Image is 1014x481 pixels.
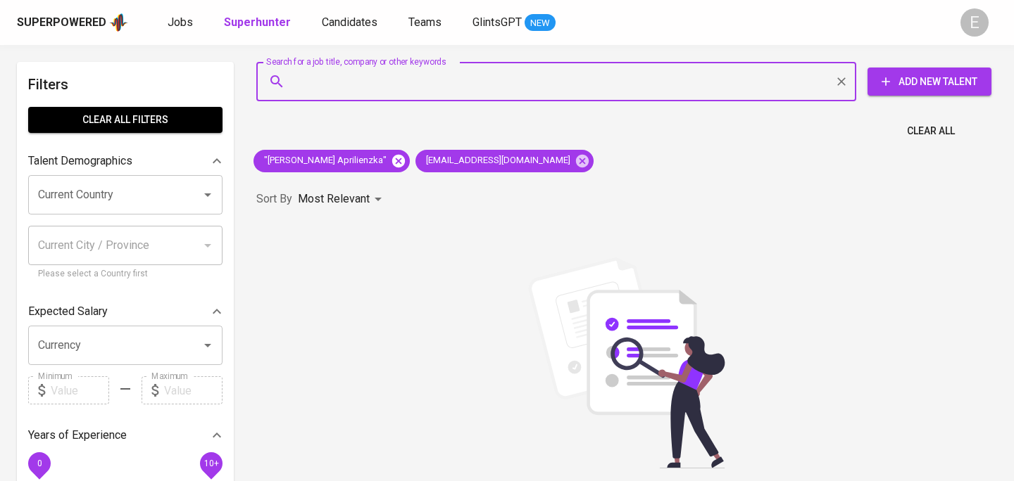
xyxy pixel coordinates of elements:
div: Talent Demographics [28,147,223,175]
span: Candidates [322,15,377,29]
span: 0 [37,458,42,468]
p: Sort By [256,191,292,207]
p: Please select a Country first [38,267,213,281]
span: Jobs [168,15,193,29]
div: Most Relevant [298,186,387,212]
span: Clear All [907,122,955,140]
img: file_searching.svg [521,257,732,468]
a: Jobs [168,14,196,32]
span: [EMAIL_ADDRESS][DOMAIN_NAME] [415,154,579,167]
button: Clear All filters [28,107,223,133]
span: NEW [525,16,556,30]
p: Expected Salary [28,303,108,320]
a: GlintsGPT NEW [472,14,556,32]
button: Add New Talent [868,68,991,96]
button: Open [198,335,218,355]
h6: Filters [28,73,223,96]
a: Superhunter [224,14,294,32]
div: Superpowered [17,15,106,31]
div: [EMAIL_ADDRESS][DOMAIN_NAME] [415,150,594,172]
span: Clear All filters [39,111,211,129]
button: Clear All [901,118,960,144]
div: Years of Experience [28,421,223,449]
p: Years of Experience [28,427,127,444]
button: Clear [832,72,851,91]
input: Value [164,376,223,404]
div: E [960,8,989,37]
p: Most Relevant [298,191,370,207]
span: GlintsGPT [472,15,522,29]
button: Open [198,185,218,205]
span: Teams [408,15,442,29]
div: "[PERSON_NAME] Aprilienzka" [254,150,410,172]
img: app logo [109,12,128,33]
span: 10+ [204,458,218,468]
b: Superhunter [224,15,291,29]
p: Talent Demographics [28,153,132,169]
a: Teams [408,14,444,32]
input: Value [51,376,109,404]
span: Add New Talent [879,73,980,91]
a: Superpoweredapp logo [17,12,128,33]
span: "[PERSON_NAME] Aprilienzka" [254,154,395,167]
div: Expected Salary [28,297,223,326]
a: Candidates [322,14,380,32]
